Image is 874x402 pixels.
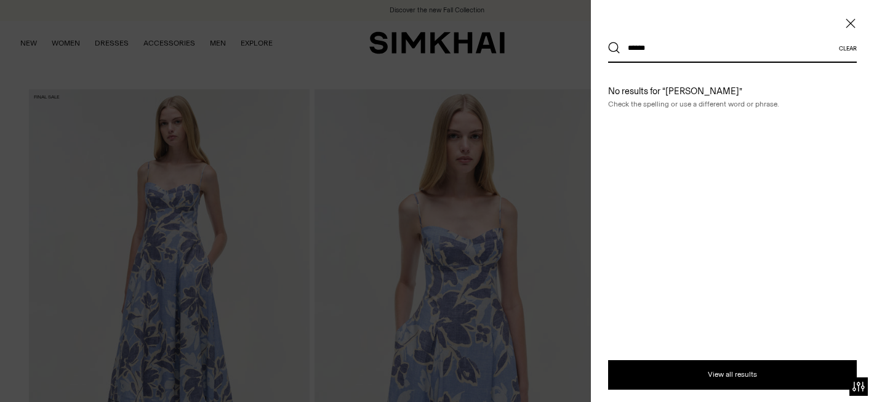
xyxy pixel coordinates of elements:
[608,360,857,390] button: View all results
[608,98,857,110] p: Check the spelling or use a different word or phrase.
[844,17,857,30] button: Close
[839,45,857,52] button: Clear
[608,42,620,54] button: Search
[620,34,839,62] input: What are you looking for?
[608,85,857,98] h4: No results for “[PERSON_NAME]”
